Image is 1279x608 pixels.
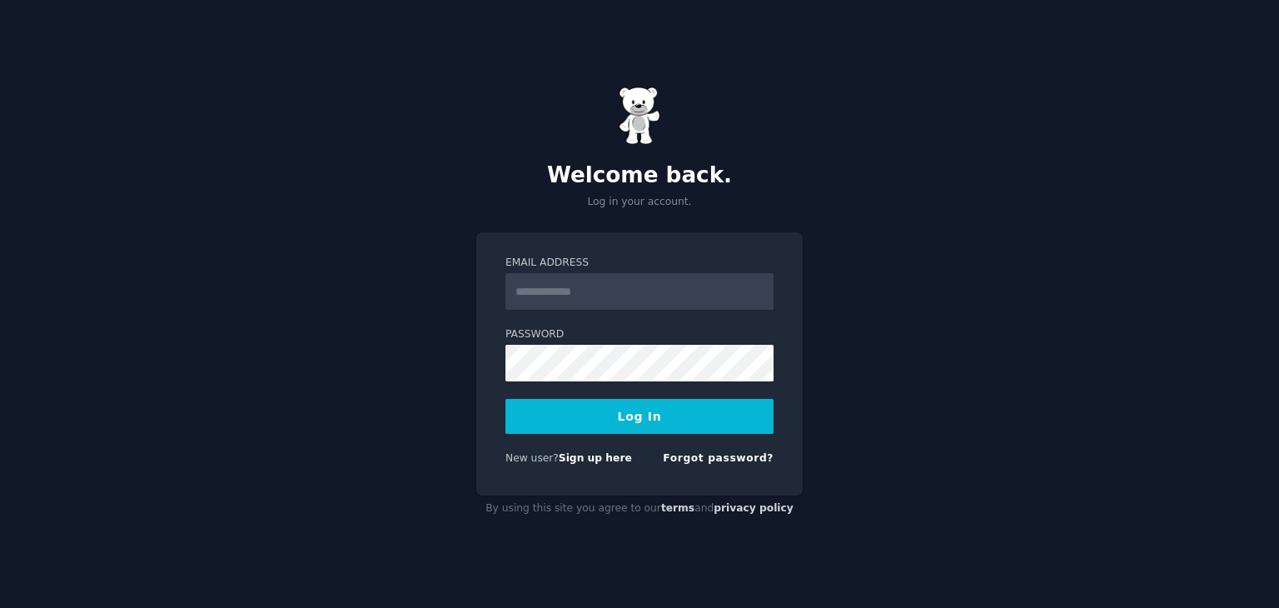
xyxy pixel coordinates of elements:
[559,452,632,464] a: Sign up here
[661,502,694,514] a: terms
[619,87,660,145] img: Gummy Bear
[505,327,774,342] label: Password
[476,496,803,522] div: By using this site you agree to our and
[714,502,794,514] a: privacy policy
[663,452,774,464] a: Forgot password?
[505,256,774,271] label: Email Address
[505,399,774,434] button: Log In
[476,162,803,189] h2: Welcome back.
[476,195,803,210] p: Log in your account.
[505,452,559,464] span: New user?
